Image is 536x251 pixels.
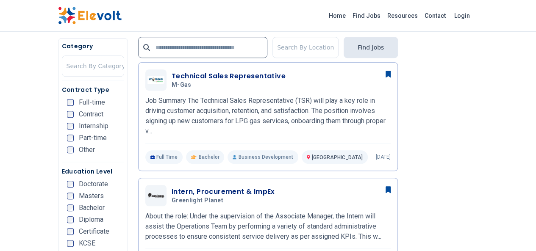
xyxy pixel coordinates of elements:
[449,7,475,24] a: Login
[79,216,103,223] span: Diploma
[58,7,122,25] img: Elevolt
[67,204,74,211] input: Bachelor
[79,135,107,141] span: Part-time
[344,37,398,58] button: Find Jobs
[79,111,103,118] span: Contract
[147,193,164,198] img: Greenlight Planet
[79,181,108,188] span: Doctorate
[67,99,74,106] input: Full-time
[145,211,391,242] p: About the role: Under the supervision of the Associate Manager, the Intern will assist the Operat...
[62,42,124,50] h5: Category
[79,228,109,235] span: Certificate
[198,154,219,160] span: Bachelor
[312,154,363,160] span: [GEOGRAPHIC_DATA]
[145,96,391,136] p: Job Summary The Technical Sales Representative (TSR) will play a key role in driving customer acq...
[67,135,74,141] input: Part-time
[147,76,164,84] img: M-Gas
[79,123,108,130] span: Internship
[228,150,298,164] p: Business Development
[79,99,105,106] span: Full-time
[67,181,74,188] input: Doctorate
[145,69,391,164] a: M-GasTechnical Sales RepresentativeM-GasJob Summary The Technical Sales Representative (TSR) will...
[376,154,391,160] p: [DATE]
[145,150,183,164] p: Full Time
[172,81,192,89] span: M-Gas
[62,86,124,94] h5: Contract Type
[494,210,536,251] iframe: Chat Widget
[79,193,104,199] span: Masters
[349,9,384,22] a: Find Jobs
[79,204,105,211] span: Bachelor
[172,197,223,204] span: Greenlight Planet
[67,216,74,223] input: Diploma
[172,71,286,81] h3: Technical Sales Representative
[67,111,74,118] input: Contract
[79,240,95,247] span: KCSE
[421,9,449,22] a: Contact
[79,146,95,153] span: Other
[172,187,275,197] h3: Intern, Procurement & ImpEx
[67,146,74,153] input: Other
[67,228,74,235] input: Certificate
[67,193,74,199] input: Masters
[67,123,74,130] input: Internship
[62,167,124,176] h5: Education Level
[325,9,349,22] a: Home
[384,9,421,22] a: Resources
[67,240,74,247] input: KCSE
